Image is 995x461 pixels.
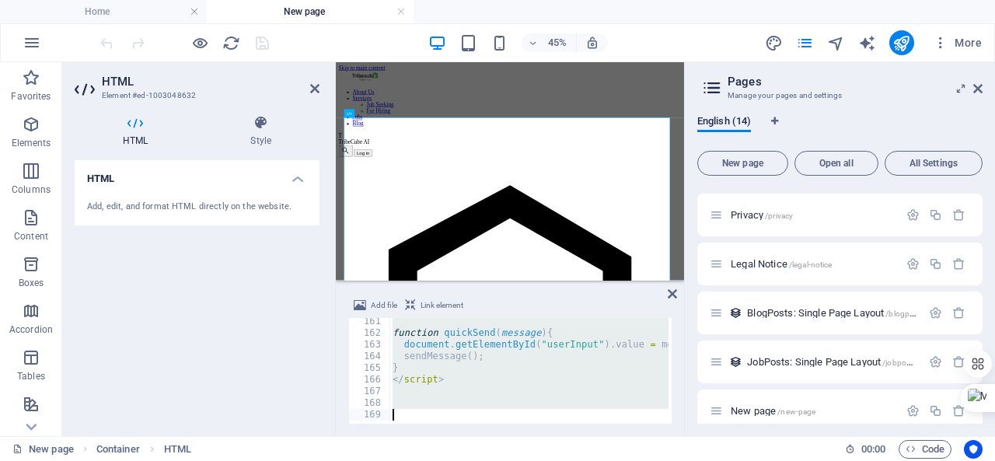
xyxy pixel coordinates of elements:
[14,230,48,243] p: Content
[794,151,878,176] button: Open all
[731,209,793,221] span: Click to open page
[885,151,983,176] button: All Settings
[892,34,910,52] i: Publish
[899,440,951,459] button: Code
[222,34,240,52] i: Reload page
[6,6,110,19] a: Skip to main content
[882,358,984,367] span: /jobposts-single-page-layout
[872,443,875,455] span: :
[789,260,833,269] span: /legal-notice
[929,208,942,222] div: Duplicate
[585,36,599,50] i: On resize automatically adjust zoom level to fit chosen device.
[906,257,920,271] div: Settings
[349,362,391,374] div: 165
[19,277,44,289] p: Boxes
[164,440,191,459] span: Click to select. Double-click to edit
[964,440,983,459] button: Usercentrics
[726,406,899,416] div: New page/new-page
[892,159,976,168] span: All Settings
[845,440,886,459] h6: Session time
[929,306,942,320] div: Settings
[929,257,942,271] div: Duplicate
[522,33,577,52] button: 45%
[827,33,846,52] button: navigator
[726,210,899,220] div: Privacy/privacy
[75,115,202,148] h4: HTML
[12,137,51,149] p: Elements
[952,404,965,417] div: Remove
[349,327,391,339] div: 162
[349,397,391,409] div: 168
[11,90,51,103] p: Favorites
[697,151,788,176] button: New page
[861,440,885,459] span: 00 00
[952,208,965,222] div: Remove
[102,89,288,103] h3: Element #ed-1003048632
[12,417,50,429] p: Features
[765,211,793,220] span: /privacy
[952,355,965,368] div: Remove
[697,112,751,134] span: English (14)
[742,308,921,318] div: BlogPosts: Single Page Layout/blogposts-single-page-layout
[889,30,914,55] button: publish
[9,323,53,336] p: Accordion
[933,35,982,51] span: More
[952,306,965,320] div: Remove
[12,183,51,196] p: Columns
[952,257,965,271] div: Remove
[777,407,815,416] span: /new-page
[190,33,209,52] button: Click here to leave preview mode and continue editing
[96,440,140,459] span: Click to select. Double-click to edit
[403,296,466,315] button: Link element
[729,306,742,320] div: This layout is used as a template for all items (e.g. a blog post) of this collection. The conten...
[545,33,570,52] h6: 45%
[929,355,942,368] div: Settings
[349,351,391,362] div: 164
[929,404,942,417] div: Duplicate
[747,356,984,368] span: JobPosts: Single Page Layout
[827,34,845,52] i: Navigator
[796,33,815,52] button: pages
[731,405,815,417] span: New page
[742,357,921,367] div: JobPosts: Single Page Layout/jobposts-single-page-layout
[858,34,876,52] i: AI Writer
[726,259,899,269] div: Legal Notice/legal-notice
[704,159,781,168] span: New page
[349,374,391,386] div: 166
[747,307,992,319] span: Click to open page
[728,89,951,103] h3: Manage your pages and settings
[765,34,783,52] i: Design (Ctrl+Alt+Y)
[349,339,391,351] div: 163
[96,440,191,459] nav: breadcrumb
[351,296,400,315] button: Add file
[349,409,391,421] div: 169
[75,160,319,188] h4: HTML
[12,440,74,459] a: Click to cancel selection. Double-click to open Pages
[349,316,391,327] div: 161
[202,115,319,148] h4: Style
[349,386,391,397] div: 167
[906,404,920,417] div: Settings
[927,30,988,55] button: More
[885,309,992,318] span: /blogposts-single-page-layout
[765,33,784,52] button: design
[729,355,742,368] div: This layout is used as a template for all items (e.g. a blog post) of this collection. The conten...
[17,370,45,382] p: Tables
[207,3,414,20] h4: New page
[87,201,307,214] div: Add, edit, and format HTML directly on the website.
[728,75,983,89] h2: Pages
[796,34,814,52] i: Pages (Ctrl+Alt+S)
[858,33,877,52] button: text_generator
[697,115,983,145] div: Language Tabs
[906,208,920,222] div: Settings
[801,159,871,168] span: Open all
[371,296,397,315] span: Add file
[222,33,240,52] button: reload
[102,75,319,89] h2: HTML
[421,296,463,315] span: Link element
[731,258,832,270] span: Click to open page
[906,440,944,459] span: Code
